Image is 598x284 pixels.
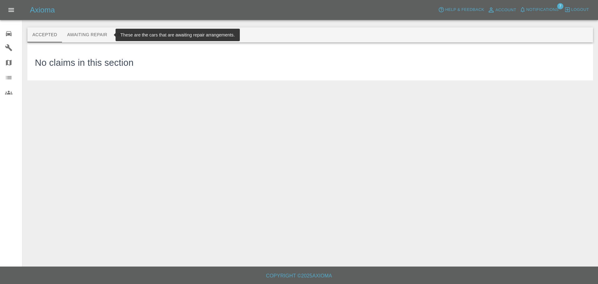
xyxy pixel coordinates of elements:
[496,7,516,14] span: Account
[178,27,206,42] button: Paid
[5,272,593,280] h6: Copyright © 2025 Axioma
[112,27,145,42] button: In Repair
[518,5,560,15] button: Notifications
[62,27,112,42] button: Awaiting Repair
[486,5,518,15] a: Account
[571,6,589,13] span: Logout
[4,2,19,17] button: Open drawer
[145,27,178,42] button: Repaired
[35,56,134,70] h3: No claims in this section
[437,5,486,15] button: Help & Feedback
[30,5,55,15] h5: Axioma
[445,6,484,13] span: Help & Feedback
[27,27,62,42] button: Accepted
[526,6,559,13] span: Notifications
[557,3,563,9] span: 7
[563,5,591,15] button: Logout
